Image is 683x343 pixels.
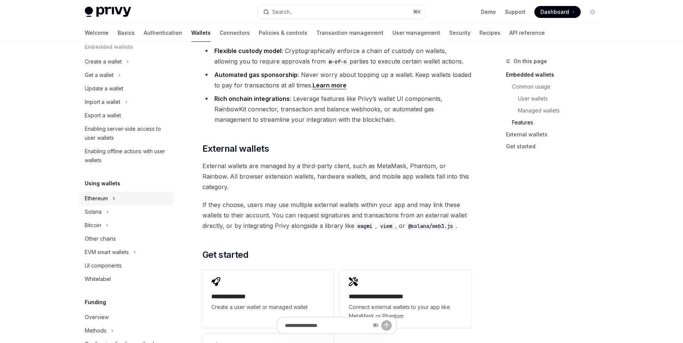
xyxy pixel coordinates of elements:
[85,24,109,42] a: Welcome
[349,303,462,321] span: Connect external wallets to your app like MetaMask or Phantom
[85,147,170,165] div: Enabling offline actions with user wallets
[513,57,547,66] span: On this page
[79,145,174,167] a: Enabling offline actions with user wallets
[85,207,102,216] div: Solana
[214,71,298,78] strong: Automated gas sponsorship
[316,24,384,42] a: Transaction management
[85,84,123,93] div: Update a wallet
[85,221,101,230] div: Bitcoin
[259,24,307,42] a: Policies & controls
[144,24,182,42] a: Authentication
[85,111,121,120] div: Export a wallet
[413,9,421,15] span: ⌘ K
[214,95,290,102] strong: Rich onchain integrations
[481,8,496,16] a: Demo
[272,7,293,16] div: Search...
[79,192,174,205] button: Toggle Ethereum section
[377,222,395,230] code: viem
[202,143,269,155] span: External wallets
[191,24,211,42] a: Wallets
[211,303,325,312] span: Create a user wallet or managed wallet
[85,194,108,203] div: Ethereum
[405,222,456,230] code: @solana/web3.js
[79,310,174,324] a: Overview
[79,109,174,122] a: Export a wallet
[202,93,472,125] li: : Leverage features like Privy’s wallet UI components, RainbowKit connector, transaction and bala...
[354,222,375,230] code: wagmi
[392,24,440,42] a: User management
[202,200,472,231] span: If they choose, users may use multiple external wallets within your app and may link these wallet...
[85,57,122,66] div: Create a wallet
[79,122,174,145] a: Enabling server-side access to user wallets
[506,117,605,129] a: Features
[79,205,174,219] button: Toggle Solana section
[220,24,250,42] a: Connectors
[85,326,106,335] div: Methods
[79,95,174,109] button: Toggle Import a wallet section
[79,324,174,337] button: Toggle Methods section
[540,8,569,16] span: Dashboard
[85,124,170,142] div: Enabling server-side access to user wallets
[506,69,605,81] a: Embedded wallets
[79,259,174,272] a: UI components
[79,245,174,259] button: Toggle EVM smart wallets section
[506,81,605,93] a: Common usage
[479,24,500,42] a: Recipes
[285,317,370,334] input: Ask a question...
[506,129,605,140] a: External wallets
[202,46,472,67] li: : Cryptographically enforce a chain of custody on wallets, allowing you to require approvals from...
[506,140,605,152] a: Get started
[313,81,347,89] a: Learn more
[85,248,129,257] div: EVM smart wallets
[506,93,605,105] a: User wallets
[85,298,106,307] h5: Funding
[85,179,120,188] h5: Using wallets
[79,232,174,245] a: Other chains
[214,47,282,55] strong: Flexible custody model
[85,234,116,243] div: Other chains
[85,98,120,106] div: Import a wallet
[79,82,174,95] a: Update a wallet
[79,68,174,82] button: Toggle Get a wallet section
[85,7,131,17] img: light logo
[381,320,392,331] button: Send message
[587,6,599,18] button: Toggle dark mode
[79,272,174,286] a: Whitelabel
[202,249,248,261] span: Get started
[79,55,174,68] button: Toggle Create a wallet section
[202,69,472,90] li: : Never worry about topping up a wallet. Keep wallets loaded to pay for transactions at all times.
[85,261,122,270] div: UI components
[509,24,545,42] a: API reference
[118,24,135,42] a: Basics
[258,5,425,19] button: Open search
[326,58,350,66] code: m-of-n
[85,275,111,284] div: Whitelabel
[85,71,114,80] div: Get a wallet
[449,24,471,42] a: Security
[79,219,174,232] button: Toggle Bitcoin section
[505,8,525,16] a: Support
[85,313,109,322] div: Overview
[534,6,581,18] a: Dashboard
[202,161,472,192] span: External wallets are managed by a third-party client, such as MetaMask, Phantom, or Rainbow. All ...
[506,105,605,117] a: Managed wallets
